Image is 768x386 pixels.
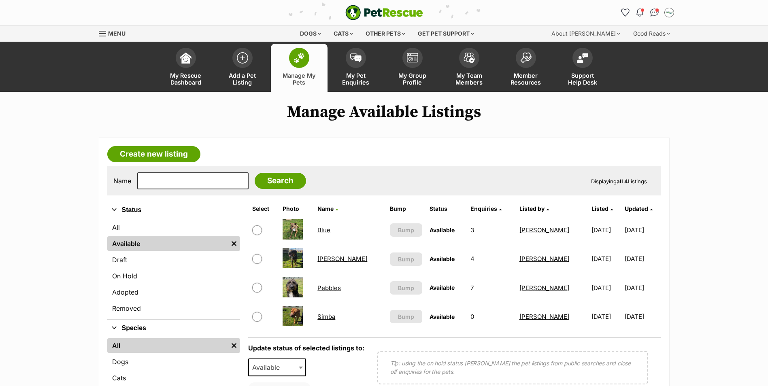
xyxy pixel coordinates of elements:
[554,44,611,92] a: Support Help Desk
[591,205,608,212] span: Listed
[663,6,676,19] button: My account
[498,44,554,92] a: Member Resources
[634,6,647,19] button: Notifications
[564,72,601,86] span: Support Help Desk
[619,6,632,19] a: Favourites
[625,216,660,244] td: [DATE]
[519,255,569,263] a: [PERSON_NAME]
[625,245,660,273] td: [DATE]
[224,72,261,86] span: Add a Pet Listing
[430,284,455,291] span: Available
[625,274,660,302] td: [DATE]
[317,226,330,234] a: Blue
[426,202,466,215] th: Status
[430,255,455,262] span: Available
[113,177,131,185] label: Name
[338,72,374,86] span: My Pet Enquiries
[255,173,306,189] input: Search
[519,226,569,234] a: [PERSON_NAME]
[249,202,279,215] th: Select
[345,5,423,20] img: logo-e224e6f780fb5917bec1dbf3a21bbac754714ae5b6737aabdf751b685950b380.svg
[108,30,126,37] span: Menu
[398,255,414,263] span: Bump
[390,281,423,295] button: Bump
[317,255,367,263] a: [PERSON_NAME]
[328,25,359,42] div: Cats
[591,205,613,212] a: Listed
[107,218,240,319] div: Status
[665,8,673,17] img: Adam Skelly profile pic
[107,146,200,162] a: Create new listing
[107,323,240,333] button: Species
[328,44,384,92] a: My Pet Enquiries
[214,44,271,92] a: Add a Pet Listing
[648,6,661,19] a: Conversations
[451,72,487,86] span: My Team Members
[107,354,240,369] a: Dogs
[107,301,240,316] a: Removed
[271,44,328,92] a: Manage My Pets
[519,205,549,212] a: Listed by
[546,25,626,42] div: About [PERSON_NAME]
[248,344,364,352] label: Update status of selected listings to:
[294,53,305,63] img: manage-my-pets-icon-02211641906a0b7f246fdf0571729dbe1e7629f14944591b6c1af311fb30b64b.svg
[107,371,240,385] a: Cats
[384,44,441,92] a: My Group Profile
[470,205,497,212] span: translation missing: en.admin.listings.index.attributes.enquiries
[157,44,214,92] a: My Rescue Dashboard
[168,72,204,86] span: My Rescue Dashboard
[281,72,317,86] span: Manage My Pets
[99,25,131,40] a: Menu
[577,53,588,63] img: help-desk-icon-fdf02630f3aa405de69fd3d07c3f3aa587a6932b1a1747fa1d2bba05be0121f9.svg
[464,53,475,63] img: team-members-icon-5396bd8760b3fe7c0b43da4ab00e1e3bb1a5d9ba89233759b79545d2d3fc5d0d.svg
[249,362,288,373] span: Available
[591,178,647,185] span: Displaying Listings
[360,25,411,42] div: Other pets
[237,52,248,64] img: add-pet-listing-icon-0afa8454b4691262ce3f59096e99ab1cd57d4a30225e0717b998d2c9b9846f56.svg
[588,274,624,302] td: [DATE]
[520,52,532,63] img: member-resources-icon-8e73f808a243e03378d46382f2149f9095a855e16c252ad45f914b54edf8863c.svg
[387,202,426,215] th: Bump
[617,178,628,185] strong: all 4
[519,313,569,320] a: [PERSON_NAME]
[588,216,624,244] td: [DATE]
[508,72,544,86] span: Member Resources
[470,205,502,212] a: Enquiries
[107,252,240,267] a: Draft
[398,312,414,321] span: Bump
[390,223,423,237] button: Bump
[228,338,240,353] a: Remove filter
[107,205,240,215] button: Status
[625,205,648,212] span: Updated
[317,284,341,292] a: Pebbles
[588,245,624,273] td: [DATE]
[467,216,515,244] td: 3
[398,284,414,292] span: Bump
[519,205,545,212] span: Listed by
[228,236,240,251] a: Remove filter
[317,205,334,212] span: Name
[107,269,240,283] a: On Hold
[180,52,191,64] img: dashboard-icon-eb2f2d2d3e046f16d808141f083e7271f6b2e854fb5c12c21221c1fb7104beca.svg
[390,252,423,266] button: Bump
[107,285,240,299] a: Adopted
[248,358,306,376] span: Available
[588,303,624,331] td: [DATE]
[650,8,659,17] img: chat-41dd97257d64d25036548639549fe6c8038ab92f7586957e7f3b1b290dea8141.svg
[390,310,423,323] button: Bump
[467,245,515,273] td: 4
[441,44,498,92] a: My Team Members
[625,303,660,331] td: [DATE]
[345,5,423,20] a: PetRescue
[107,338,228,353] a: All
[279,202,313,215] th: Photo
[628,25,676,42] div: Good Reads
[412,25,480,42] div: Get pet support
[407,53,418,63] img: group-profile-icon-3fa3cf56718a62981997c0bc7e787c4b2cf8bcc04b72c1350f741eb67cf2f40e.svg
[394,72,431,86] span: My Group Profile
[350,53,362,62] img: pet-enquiries-icon-7e3ad2cf08bfb03b45e93fb7055b45f3efa6380592205ae92323e6603595dc1f.svg
[317,205,338,212] a: Name
[390,359,635,376] p: Tip: using the on hold status [PERSON_NAME] the pet listings from public searches and close off e...
[317,313,335,320] a: Simba
[398,226,414,234] span: Bump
